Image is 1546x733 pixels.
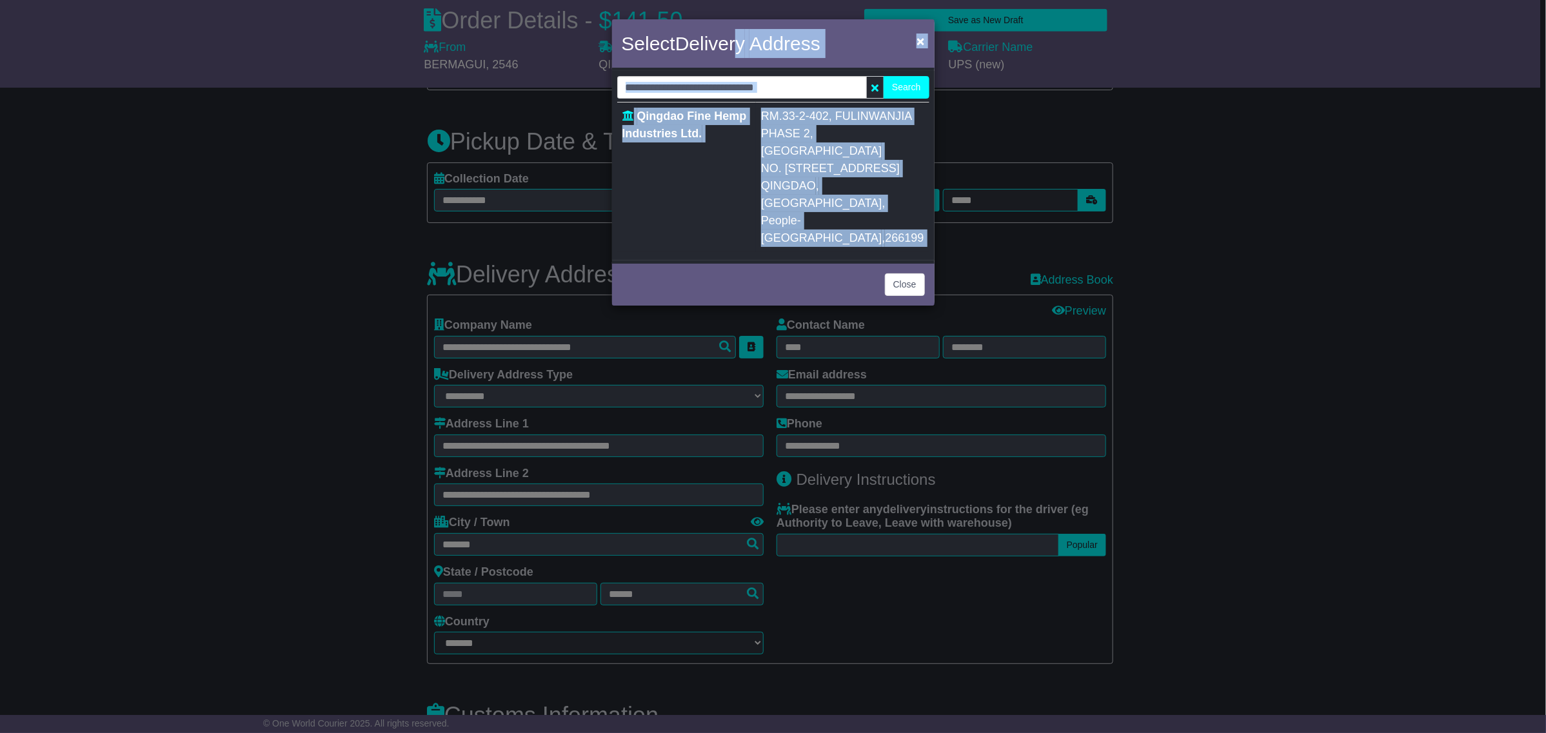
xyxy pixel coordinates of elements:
[884,76,929,99] button: Search
[675,33,745,54] span: Delivery
[917,34,924,48] span: ×
[761,110,911,157] span: RM.33-2-402, FULINWANJIA PHASE 2, [GEOGRAPHIC_DATA]
[622,29,821,58] h4: Select
[622,110,747,140] span: Qingdao Fine Hemp Industries Ltd.
[756,103,929,253] td: , ,
[761,162,900,175] span: NO. [STREET_ADDRESS]
[885,231,924,244] span: 266199
[749,33,820,54] span: Address
[761,179,816,192] span: QINGDAO
[885,273,925,296] button: Close
[910,28,931,54] button: Close
[761,197,885,244] span: [GEOGRAPHIC_DATA], People-[GEOGRAPHIC_DATA]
